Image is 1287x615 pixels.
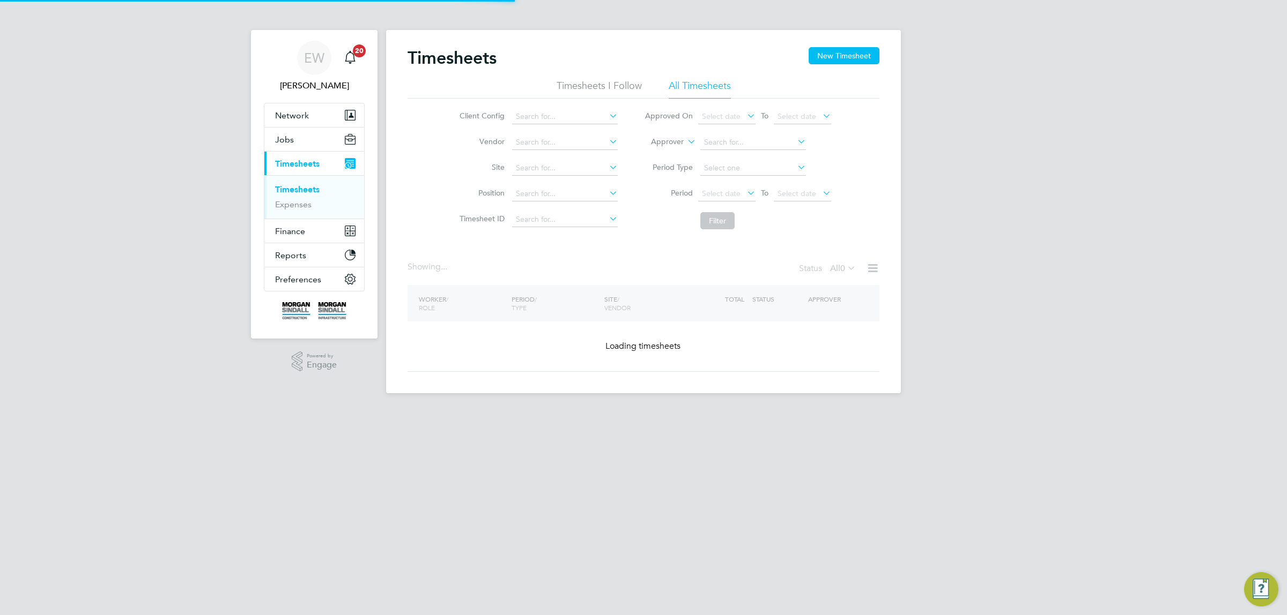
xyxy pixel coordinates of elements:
[264,267,364,291] button: Preferences
[645,188,693,198] label: Period
[456,111,505,121] label: Client Config
[441,261,447,272] span: ...
[264,127,364,151] button: Jobs
[635,137,684,147] label: Approver
[304,51,324,65] span: EW
[778,111,816,121] span: Select date
[456,162,505,172] label: Site
[512,212,618,227] input: Search for...
[264,243,364,267] button: Reports
[456,214,505,223] label: Timesheet ID
[557,79,642,99] li: Timesheets I Follow
[408,47,497,69] h2: Timesheets
[645,111,693,121] label: Approved On
[264,219,364,243] button: Finance
[264,302,365,319] a: Go to home page
[264,79,365,92] span: Emma Wells
[809,47,879,64] button: New Timesheet
[275,159,320,169] span: Timesheets
[512,161,618,176] input: Search for...
[512,135,618,150] input: Search for...
[264,175,364,219] div: Timesheets
[830,263,856,274] label: All
[264,103,364,127] button: Network
[275,134,294,145] span: Jobs
[353,44,366,57] span: 20
[840,263,845,274] span: 0
[669,79,731,99] li: All Timesheets
[700,212,735,229] button: Filter
[702,111,741,121] span: Select date
[275,199,312,209] a: Expenses
[275,226,305,236] span: Finance
[512,109,618,124] input: Search for...
[251,30,378,339] nav: Main navigation
[778,189,816,198] span: Select date
[282,302,346,319] img: morgansindall-logo-retina.png
[275,250,306,260] span: Reports
[645,162,693,172] label: Period Type
[758,109,772,123] span: To
[275,184,320,194] a: Timesheets
[758,186,772,200] span: To
[275,110,309,121] span: Network
[264,152,364,175] button: Timesheets
[1244,572,1278,606] button: Engage Resource Center
[292,351,337,372] a: Powered byEngage
[456,137,505,146] label: Vendor
[512,186,618,201] input: Search for...
[408,261,449,273] div: Showing
[456,188,505,198] label: Position
[799,261,858,276] div: Status
[264,41,365,92] a: EW[PERSON_NAME]
[339,41,361,75] a: 20
[307,351,337,361] span: Powered by
[307,361,337,370] span: Engage
[275,274,321,284] span: Preferences
[702,189,741,198] span: Select date
[700,135,806,150] input: Search for...
[700,161,806,176] input: Select one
